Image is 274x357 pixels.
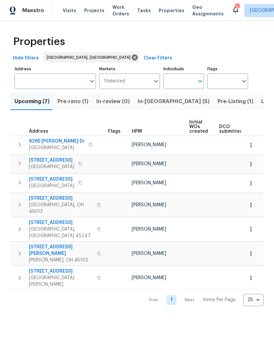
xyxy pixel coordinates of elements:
span: Upcoming (7) [14,97,50,106]
button: Open [240,77,249,86]
button: Clear Filters [141,52,175,64]
span: [GEOGRAPHIC_DATA], [GEOGRAPHIC_DATA] [47,54,133,61]
span: Visits [63,7,76,14]
span: [PERSON_NAME] [132,276,166,280]
button: Hide filters [11,52,41,64]
span: [PERSON_NAME] [132,162,166,166]
span: [STREET_ADDRESS] [29,195,93,202]
span: [STREET_ADDRESS][PERSON_NAME] [29,244,93,257]
span: 1 Selected [104,78,125,84]
span: In-review (0) [96,97,130,106]
span: [GEOGRAPHIC_DATA] [29,183,74,189]
span: [PERSON_NAME] [132,203,166,207]
span: Address [29,129,48,134]
span: Projects [84,7,104,14]
span: Flags [108,129,121,134]
span: 8265 [PERSON_NAME] Dr [29,138,85,145]
span: Properties [13,38,65,45]
span: [PERSON_NAME] [132,227,166,232]
span: Work Orders [112,4,129,17]
span: [STREET_ADDRESS] [29,268,93,275]
span: In-[GEOGRAPHIC_DATA] (5) [138,97,210,106]
span: Initial WOs created [189,120,208,134]
button: Open [195,77,205,86]
span: Tasks [137,8,151,13]
div: [GEOGRAPHIC_DATA], [GEOGRAPHIC_DATA] [43,52,139,63]
div: 25 [243,291,263,308]
span: [PERSON_NAME] [132,181,166,185]
span: Clear Filters [144,54,172,62]
span: Properties [159,7,184,14]
span: [GEOGRAPHIC_DATA] [29,164,74,170]
p: Items Per Page [203,297,236,303]
span: [STREET_ADDRESS] [29,157,74,164]
label: Markets [99,67,160,71]
nav: Pagination Navigation [143,294,263,306]
label: Individuals [163,67,204,71]
label: Address [14,67,96,71]
span: [GEOGRAPHIC_DATA] [29,145,85,151]
span: [PERSON_NAME] [132,143,166,147]
span: Pre-reno (1) [57,97,88,106]
label: Flags [207,67,248,71]
div: 2 [235,4,240,11]
span: [STREET_ADDRESS] [29,219,93,226]
span: [GEOGRAPHIC_DATA][PERSON_NAME] [29,275,93,288]
span: [PERSON_NAME], OH 45102 [29,257,93,263]
span: [GEOGRAPHIC_DATA], [GEOGRAPHIC_DATA] 45247 [29,226,93,239]
span: [GEOGRAPHIC_DATA], OH 45013 [29,202,93,215]
span: [PERSON_NAME] [132,251,166,256]
span: Pre-Listing (1) [217,97,253,106]
span: Maestro [22,7,44,14]
a: Goto page 1 [167,295,176,305]
span: HPM [132,129,142,134]
span: DCO submitted [219,124,243,134]
span: Hide filters [13,54,39,62]
span: Geo Assignments [192,4,224,17]
button: Open [87,77,97,86]
button: Open [151,77,161,86]
span: [STREET_ADDRESS] [29,176,74,183]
